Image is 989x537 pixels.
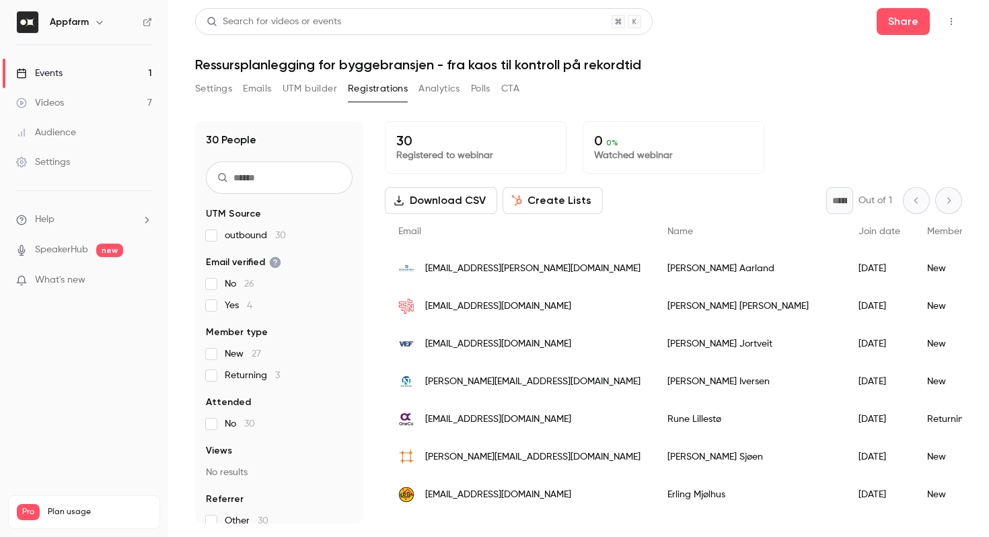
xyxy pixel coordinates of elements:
div: Videos [16,96,64,110]
span: 4 [247,301,252,310]
span: outbound [225,229,286,242]
button: Polls [471,78,490,100]
span: Attended [206,396,251,409]
span: 30 [258,516,268,526]
button: Settings [195,78,232,100]
span: 3 [275,371,280,380]
span: [EMAIL_ADDRESS][DOMAIN_NAME] [425,413,571,427]
div: Rune Lillestø [654,400,845,438]
span: Name [667,227,693,236]
div: [PERSON_NAME] Aarland [654,250,845,287]
div: Events [16,67,63,80]
a: SpeakerHub [35,243,88,257]
div: [PERSON_NAME] [PERSON_NAME] [654,287,845,325]
span: [PERSON_NAME][EMAIL_ADDRESS][DOMAIN_NAME] [425,450,640,464]
img: oneco.no [398,411,414,427]
div: [PERSON_NAME] Iversen [654,363,845,400]
span: Views [206,444,232,458]
span: What's new [35,273,85,287]
h6: Appfarm [50,15,89,29]
span: Email verified [206,256,281,269]
img: nett-tjenester.net [398,373,414,390]
div: Search for videos or events [207,15,341,29]
p: 0 [594,133,753,149]
div: [DATE] [845,287,914,325]
div: [DATE] [845,400,914,438]
div: [DATE] [845,250,914,287]
section: facet-groups [206,207,353,528]
span: 26 [244,279,254,289]
span: 30 [244,419,255,429]
span: [EMAIL_ADDRESS][DOMAIN_NAME] [425,488,571,502]
li: help-dropdown-opener [16,213,152,227]
button: Emails [243,78,271,100]
p: Registered to webinar [396,149,555,162]
img: vef.no [398,336,414,352]
span: Referrer [206,493,244,506]
span: New [225,347,261,361]
span: [EMAIL_ADDRESS][PERSON_NAME][DOMAIN_NAME] [425,262,640,276]
div: Settings [16,155,70,169]
img: bg.no [398,487,414,503]
span: new [96,244,123,257]
span: Member type [927,227,985,236]
span: Yes [225,299,252,312]
span: [EMAIL_ADDRESS][DOMAIN_NAME] [425,337,571,351]
p: No results [206,466,353,479]
span: Other [225,514,268,528]
span: 0 % [606,138,618,147]
div: [PERSON_NAME] Sjøen [654,438,845,476]
div: [DATE] [845,325,914,363]
img: Appfarm [17,11,38,33]
span: Pro [17,504,40,520]
span: Member type [206,326,268,339]
div: Erling Mjølhus [654,476,845,513]
button: Download CSV [385,187,497,214]
span: Plan usage [48,507,151,517]
button: Analytics [418,78,460,100]
iframe: Noticeable Trigger [136,275,152,287]
div: [DATE] [845,476,914,513]
p: 30 [396,133,555,149]
span: UTM Source [206,207,261,221]
div: Audience [16,126,76,139]
button: Create Lists [503,187,603,214]
button: CTA [501,78,519,100]
span: No [225,277,254,291]
button: UTM builder [283,78,337,100]
span: [EMAIL_ADDRESS][DOMAIN_NAME] [425,299,571,314]
p: Watched webinar [594,149,753,162]
span: Join date [858,227,900,236]
div: [DATE] [845,438,914,476]
button: Registrations [348,78,408,100]
button: Share [877,8,930,35]
span: Help [35,213,54,227]
span: No [225,417,255,431]
span: Email [398,227,421,236]
img: stillasgruppen.com [398,449,414,465]
img: romarheim.no [398,260,414,277]
span: 27 [252,349,261,359]
h1: Ressursplanlegging for byggebransjen - fra kaos til kontroll på rekordtid [195,57,962,73]
h1: 30 People [206,132,256,148]
span: 30 [275,231,286,240]
div: [DATE] [845,363,914,400]
img: hnas.no [398,298,414,314]
span: Returning [225,369,280,382]
p: Out of 1 [858,194,892,207]
div: [PERSON_NAME] Jortveit [654,325,845,363]
span: [PERSON_NAME][EMAIL_ADDRESS][DOMAIN_NAME] [425,375,640,389]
